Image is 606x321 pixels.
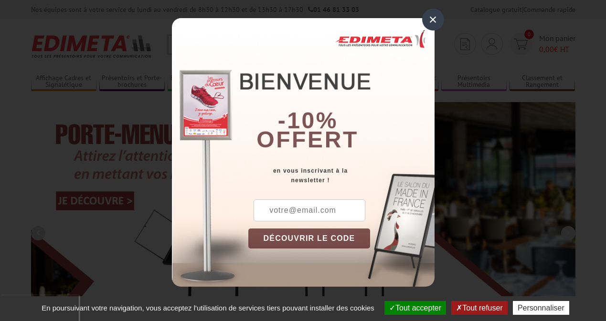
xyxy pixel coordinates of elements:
[278,108,338,133] b: -10%
[248,166,435,185] div: en vous inscrivant à la newsletter !
[384,301,446,315] button: Tout accepter
[256,127,359,152] font: offert
[451,301,507,315] button: Tout refuser
[254,199,365,221] input: votre@email.com
[37,304,379,312] span: En poursuivant votre navigation, vous acceptez l'utilisation de services tiers pouvant installer ...
[248,228,371,249] button: DÉCOUVRIR LE CODE
[422,9,444,31] div: ×
[513,301,569,315] button: Personnaliser (fenêtre modale)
